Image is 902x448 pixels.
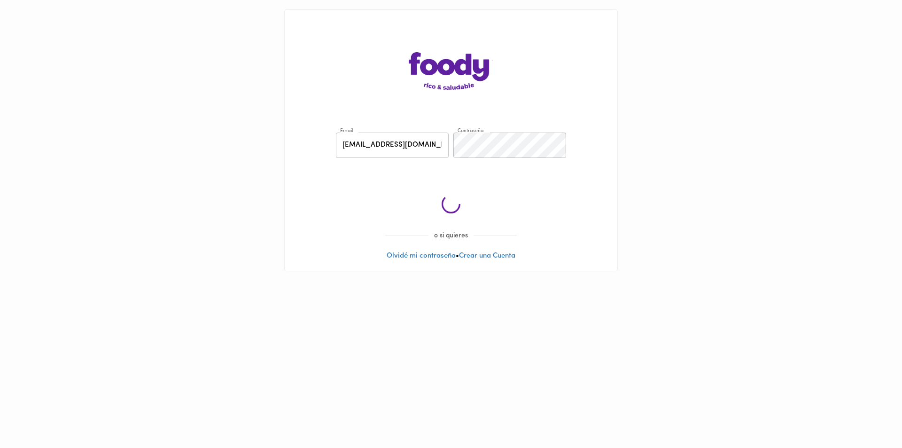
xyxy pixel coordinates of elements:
iframe: Messagebird Livechat Widget [848,393,893,439]
a: Olvidé mi contraseña [387,252,456,259]
input: pepitoperez@gmail.com [336,133,449,158]
img: logo-main-page.png [409,52,493,90]
a: Crear una Cuenta [459,252,515,259]
span: o si quieres [428,232,474,239]
div: • [285,10,617,271]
